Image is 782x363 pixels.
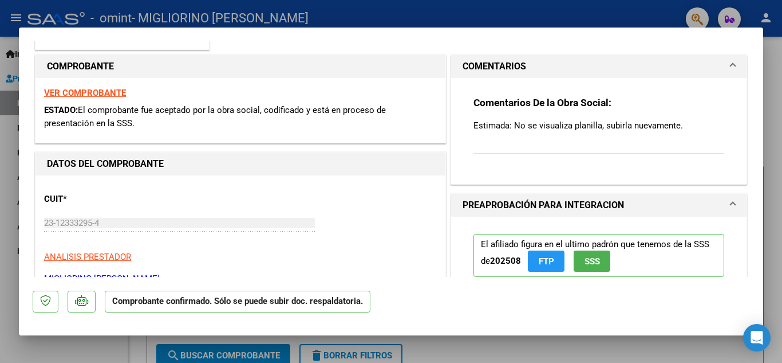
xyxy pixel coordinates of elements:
[463,198,624,212] h1: PREAPROBACIÓN PARA INTEGRACION
[463,60,526,73] h1: COMENTARIOS
[44,88,126,98] a: VER COMPROBANTE
[490,256,521,266] strong: 202508
[44,252,131,262] span: ANALISIS PRESTADOR
[44,193,162,206] p: CUIT
[44,272,437,286] p: MIGLIORINO [PERSON_NAME]
[539,256,554,267] span: FTP
[47,61,114,72] strong: COMPROBANTE
[473,234,724,277] p: El afiliado figura en el ultimo padrón que tenemos de la SSS de
[743,324,771,352] div: Open Intercom Messenger
[105,291,370,313] p: Comprobante confirmado. Sólo se puede subir doc. respaldatoria.
[451,55,747,78] mat-expansion-panel-header: COMENTARIOS
[44,105,78,115] span: ESTADO:
[584,256,600,267] span: SSS
[44,105,386,128] span: El comprobante fue aceptado por la obra social, codificado y está en proceso de presentación en l...
[451,78,747,184] div: COMENTARIOS
[473,119,724,132] p: Estimada: No se visualiza planilla, subirla nuevamente.
[47,158,164,169] strong: DATOS DEL COMPROBANTE
[473,97,611,108] strong: Comentarios De la Obra Social:
[528,251,564,272] button: FTP
[451,194,747,217] mat-expansion-panel-header: PREAPROBACIÓN PARA INTEGRACION
[574,251,610,272] button: SSS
